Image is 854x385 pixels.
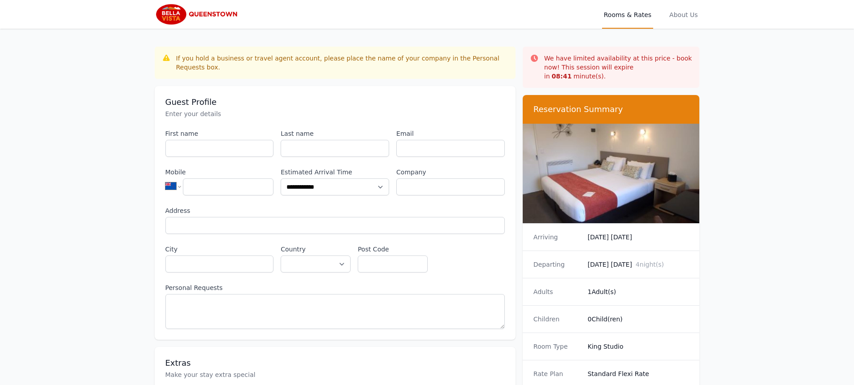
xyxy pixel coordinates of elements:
[165,370,505,379] p: Make your stay extra special
[533,315,581,324] dt: Children
[165,168,274,177] label: Mobile
[281,245,351,254] label: Country
[533,287,581,296] dt: Adults
[533,342,581,351] dt: Room Type
[533,104,689,115] h3: Reservation Summary
[165,97,505,108] h3: Guest Profile
[281,168,389,177] label: Estimated Arrival Time
[588,369,689,378] dd: Standard Flexi Rate
[636,261,664,268] span: 4 night(s)
[165,109,505,118] p: Enter your details
[544,54,693,81] p: We have limited availability at this price - book now! This session will expire in minute(s).
[165,129,274,138] label: First name
[552,73,572,80] strong: 08 : 41
[165,358,505,368] h3: Extras
[588,233,689,242] dd: [DATE] [DATE]
[165,206,505,215] label: Address
[533,260,581,269] dt: Departing
[176,54,508,72] div: If you hold a business or travel agent account, please place the name of your company in the Pers...
[396,168,505,177] label: Company
[588,315,689,324] dd: 0 Child(ren)
[588,287,689,296] dd: 1 Adult(s)
[165,283,505,292] label: Personal Requests
[281,129,389,138] label: Last name
[396,129,505,138] label: Email
[358,245,428,254] label: Post Code
[523,124,700,223] img: King Studio
[588,342,689,351] dd: King Studio
[588,260,689,269] dd: [DATE] [DATE]
[165,245,274,254] label: City
[155,4,241,25] img: Bella Vista Queenstown
[533,233,581,242] dt: Arriving
[533,369,581,378] dt: Rate Plan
